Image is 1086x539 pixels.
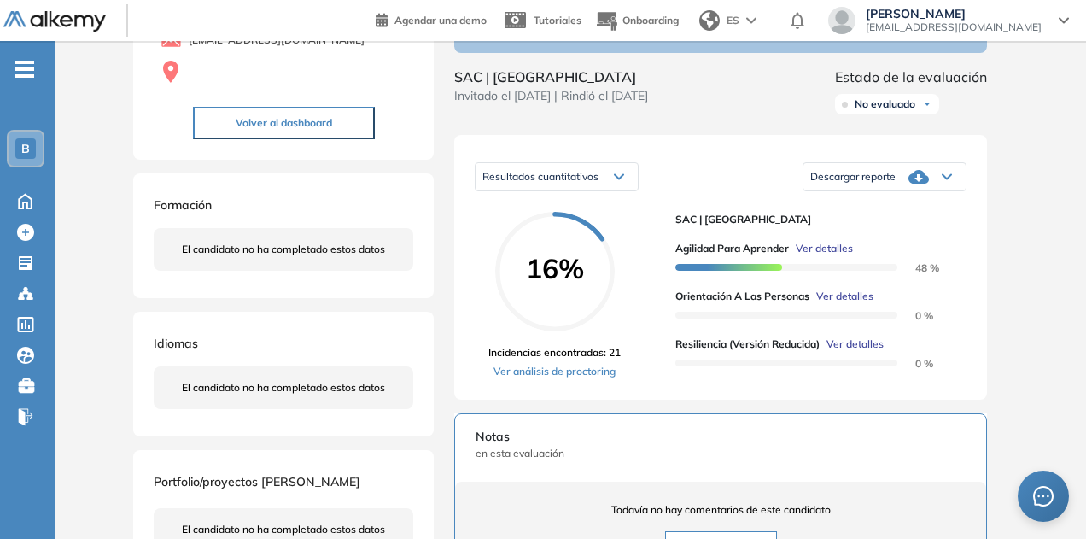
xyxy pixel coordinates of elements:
[675,241,789,256] span: Agilidad para Aprender
[675,289,809,304] span: Orientación a las personas
[816,289,873,304] span: Ver detalles
[895,309,933,322] span: 0 %
[675,337,820,352] span: Resiliencia (versión reducida)
[727,13,739,28] span: ES
[789,241,853,256] button: Ver detalles
[488,364,621,379] a: Ver análisis de proctoring
[866,7,1042,21] span: [PERSON_NAME]
[534,14,581,26] span: Tutoriales
[476,428,966,446] span: Notas
[193,107,375,139] button: Volver al dashboard
[482,170,598,183] span: Resultados cuantitativos
[895,261,939,274] span: 48 %
[376,9,487,29] a: Agendar una demo
[21,142,30,155] span: B
[495,255,615,282] span: 16%
[796,241,853,256] span: Ver detalles
[182,242,385,257] span: El candidato no ha completado estos datos
[1033,486,1054,507] span: message
[454,87,648,105] span: Invitado el [DATE] | Rindió el [DATE]
[675,212,953,227] span: SAC | [GEOGRAPHIC_DATA]
[826,337,884,352] span: Ver detalles
[835,67,987,87] span: Estado de la evaluación
[476,502,966,518] span: Todavía no hay comentarios de este candidato
[394,14,487,26] span: Agendar una demo
[855,97,915,111] span: No evaluado
[154,197,212,213] span: Formación
[154,336,198,351] span: Idiomas
[182,380,385,395] span: El candidato no ha completado estos datos
[922,99,932,109] img: Ícono de flecha
[809,289,873,304] button: Ver detalles
[476,446,966,461] span: en esta evaluación
[595,3,679,39] button: Onboarding
[3,11,106,32] img: Logo
[895,357,933,370] span: 0 %
[820,337,884,352] button: Ver detalles
[746,17,756,24] img: arrow
[15,67,34,71] i: -
[154,474,360,489] span: Portfolio/proyectos [PERSON_NAME]
[454,67,648,87] span: SAC | [GEOGRAPHIC_DATA]
[699,10,720,31] img: world
[866,21,1042,34] span: [EMAIL_ADDRESS][DOMAIN_NAME]
[182,522,385,537] span: El candidato no ha completado estos datos
[810,170,896,184] span: Descargar reporte
[622,14,679,26] span: Onboarding
[488,345,621,360] span: Incidencias encontradas: 21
